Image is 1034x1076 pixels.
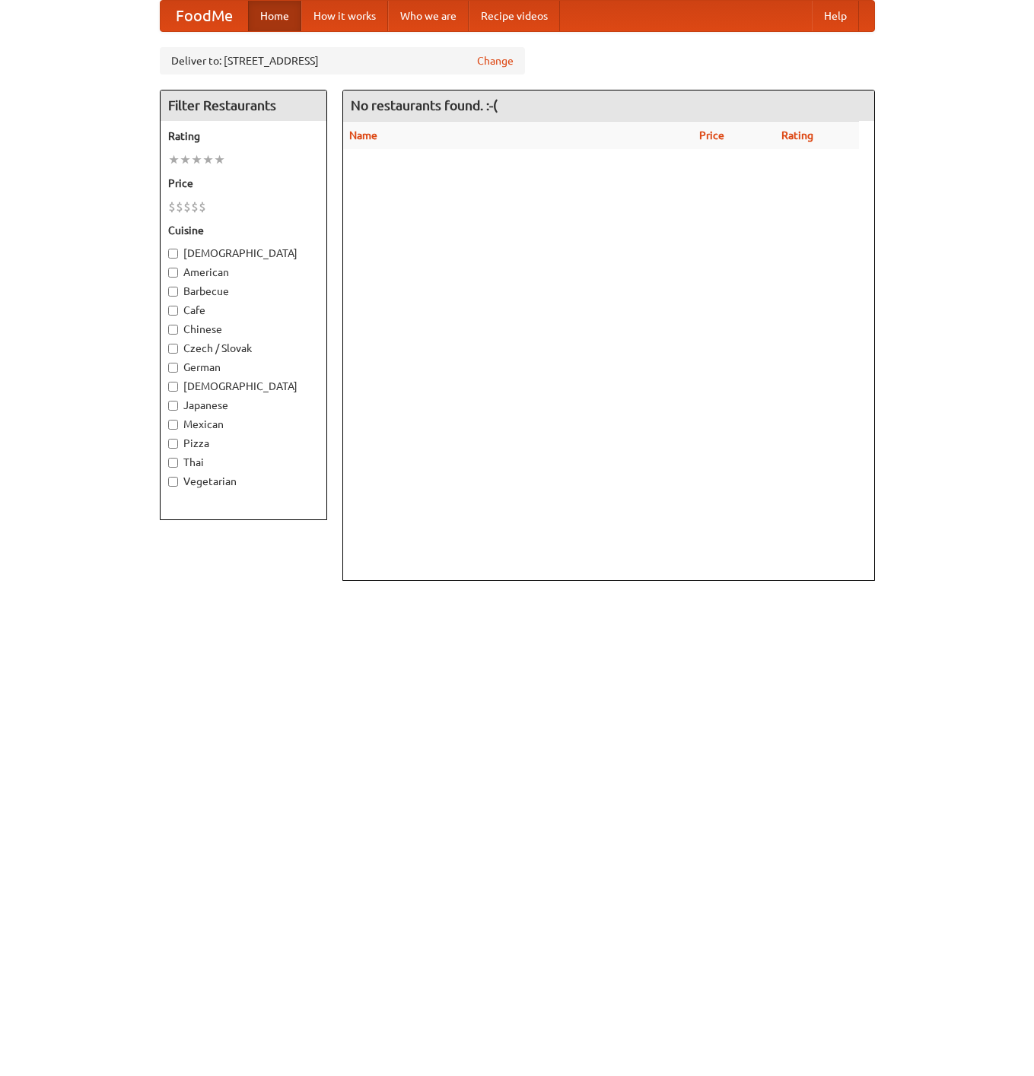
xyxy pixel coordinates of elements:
[168,455,319,470] label: Thai
[301,1,388,31] a: How it works
[160,47,525,75] div: Deliver to: [STREET_ADDRESS]
[248,1,301,31] a: Home
[168,223,319,238] h5: Cuisine
[168,151,180,168] li: ★
[183,198,191,215] li: $
[168,401,178,411] input: Japanese
[214,151,225,168] li: ★
[168,129,319,144] h5: Rating
[168,420,178,430] input: Mexican
[168,249,178,259] input: [DEMOGRAPHIC_DATA]
[168,458,178,468] input: Thai
[202,151,214,168] li: ★
[199,198,206,215] li: $
[168,363,178,373] input: German
[168,382,178,392] input: [DEMOGRAPHIC_DATA]
[168,474,319,489] label: Vegetarian
[191,151,202,168] li: ★
[168,303,319,318] label: Cafe
[168,360,319,375] label: German
[168,436,319,451] label: Pizza
[168,306,178,316] input: Cafe
[168,325,178,335] input: Chinese
[781,129,813,141] a: Rating
[168,439,178,449] input: Pizza
[168,341,319,356] label: Czech / Slovak
[168,246,319,261] label: [DEMOGRAPHIC_DATA]
[812,1,859,31] a: Help
[168,344,178,354] input: Czech / Slovak
[168,417,319,432] label: Mexican
[477,53,514,68] a: Change
[168,265,319,280] label: American
[168,268,178,278] input: American
[168,379,319,394] label: [DEMOGRAPHIC_DATA]
[168,198,176,215] li: $
[469,1,560,31] a: Recipe videos
[161,90,326,121] h4: Filter Restaurants
[180,151,191,168] li: ★
[168,398,319,413] label: Japanese
[168,322,319,337] label: Chinese
[191,198,199,215] li: $
[349,129,377,141] a: Name
[168,287,178,297] input: Barbecue
[699,129,724,141] a: Price
[388,1,469,31] a: Who we are
[176,198,183,215] li: $
[161,1,248,31] a: FoodMe
[168,176,319,191] h5: Price
[168,477,178,487] input: Vegetarian
[168,284,319,299] label: Barbecue
[351,98,498,113] ng-pluralize: No restaurants found. :-(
